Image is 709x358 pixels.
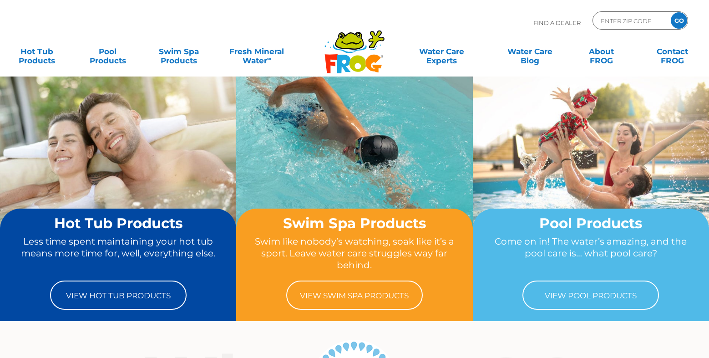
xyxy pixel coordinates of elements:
[253,215,455,231] h2: Swim Spa Products
[522,281,659,310] a: View Pool Products
[573,42,628,61] a: AboutFROG
[473,76,709,253] img: home-banner-pool-short
[253,235,455,271] p: Swim like nobody’s watching, soak like it’s a sport. Leave water care struggles way far behind.
[80,42,135,61] a: PoolProducts
[397,42,486,61] a: Water CareExperts
[490,235,692,271] p: Come on in! The water’s amazing, and the pool care is… what pool care?
[17,235,219,271] p: Less time spent maintaining your hot tub means more time for, well, everything else.
[222,42,291,61] a: Fresh MineralWater∞
[267,55,271,62] sup: ∞
[644,42,699,61] a: ContactFROG
[50,281,187,310] a: View Hot Tub Products
[151,42,206,61] a: Swim SpaProducts
[319,18,390,74] img: Frog Products Logo
[9,42,64,61] a: Hot TubProducts
[17,215,219,231] h2: Hot Tub Products
[671,12,687,29] input: GO
[502,42,557,61] a: Water CareBlog
[286,281,423,310] a: View Swim Spa Products
[236,76,472,253] img: home-banner-swim-spa-short
[490,215,692,231] h2: Pool Products
[533,11,581,34] p: Find A Dealer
